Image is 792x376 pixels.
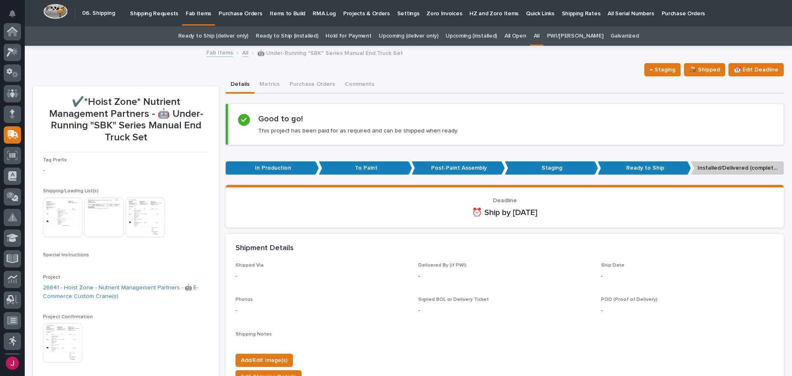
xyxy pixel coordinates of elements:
a: Ready to Ship (installed) [256,26,318,46]
span: Shipping/Loading List(s) [43,189,99,194]
button: Metrics [255,76,285,94]
p: - [601,272,774,281]
a: All Open [504,26,526,46]
span: ← Staging [650,65,675,75]
p: Ready to Ship [598,161,691,175]
button: Notifications [4,5,21,22]
h2: Shipment Details [236,244,294,253]
p: This project has been paid for as required and can be shipped when ready. [258,127,458,135]
button: users-avatar [4,355,21,372]
p: - [43,166,209,175]
p: Staging [505,161,598,175]
span: Project [43,275,60,280]
p: In Production [226,161,319,175]
span: Ship Date [601,263,625,268]
p: - [418,306,591,315]
a: All [534,26,540,46]
a: Upcoming (deliver only) [379,26,438,46]
span: Signed BOL or Delivery Ticket [418,297,489,302]
button: 📆 Edit Deadline [728,63,784,76]
a: Ready to Ship (deliver only) [178,26,248,46]
button: Purchase Orders [285,76,340,94]
a: Upcoming (installed) [445,26,497,46]
button: Add/Edit Image(s) [236,354,293,367]
p: ⏰ Ship by [DATE] [236,208,774,218]
p: - [418,272,591,281]
span: Photos [236,297,253,302]
h2: 06. Shipping [82,10,115,17]
p: 🤖 Under-Running "SBK" Series Manual End Truck Set [257,48,403,57]
span: Shipped Via [236,263,264,268]
div: Notifications [10,10,21,23]
button: Comments [340,76,379,94]
span: Special Instructions [43,253,89,258]
img: Workspace Logo [43,4,68,19]
h2: Good to go! [258,114,303,124]
a: Hold for Payment [325,26,371,46]
span: Delivered By (if PWI) [418,263,467,268]
button: Details [226,76,255,94]
p: ✔️*Hoist Zone* Nutrient Management Partners - 🤖 Under-Running "SBK" Series Manual End Truck Set [43,96,209,144]
span: Project Confirmation [43,315,93,319]
p: Installed/Delivered (completely done) [691,161,784,175]
a: Galvanized [610,26,639,46]
span: 📦 Shipped [689,65,720,75]
span: 📆 Edit Deadline [734,65,778,75]
p: - [236,306,408,315]
p: - [236,272,408,281]
span: Add/Edit Image(s) [241,355,288,365]
a: All [242,47,248,57]
p: To Paint [319,161,412,175]
span: Shipping Notes [236,332,272,337]
span: POD (Proof of Delivery) [601,297,658,302]
p: - [601,306,774,315]
a: 26841 - Hoist Zone - Nutrient Management Partners - 🤖 E-Commerce Custom Crane(s) [43,284,209,301]
button: 📦 Shipped [684,63,725,76]
a: PWI/[PERSON_NAME] [547,26,603,46]
a: Fab Items [206,47,233,57]
span: Tag Prefix [43,158,67,163]
p: Post-Paint Assembly [412,161,505,175]
span: Deadline [493,198,517,203]
button: ← Staging [644,63,681,76]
